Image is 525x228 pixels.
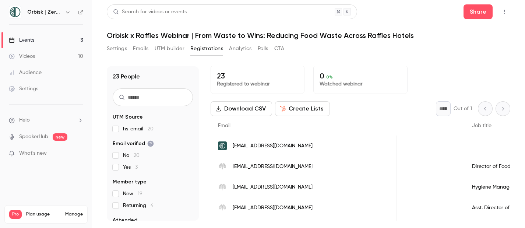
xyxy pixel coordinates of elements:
[218,183,227,192] img: raffles.com
[123,152,140,159] span: No
[233,204,313,212] span: [EMAIL_ADDRESS][DOMAIN_NAME]
[9,85,38,92] div: Settings
[9,53,35,60] div: Videos
[233,183,313,191] span: [EMAIL_ADDRESS][DOMAIN_NAME]
[320,71,401,80] p: 0
[53,133,67,141] span: new
[26,211,61,217] span: Plan usage
[190,43,223,55] button: Registrations
[9,36,34,44] div: Events
[65,211,83,217] a: Manage
[123,190,142,197] span: New
[211,101,272,116] button: Download CSV
[135,165,138,170] span: 3
[113,8,187,16] div: Search for videos or events
[9,6,21,18] img: Orbisk | Zero Food Waste
[19,116,30,124] span: Help
[151,203,154,208] span: 4
[113,140,154,147] span: Email verified
[218,203,227,212] img: raffles.com
[454,105,472,112] p: Out of 1
[123,164,138,171] span: Yes
[27,8,62,16] h6: Orbisk | Zero Food Waste
[9,210,22,219] span: Pro
[233,163,313,171] span: [EMAIL_ADDRESS][DOMAIN_NAME]
[113,113,143,121] span: UTM Source
[229,43,252,55] button: Analytics
[275,101,330,116] button: Create Lists
[107,43,127,55] button: Settings
[19,150,47,157] span: What's new
[148,126,154,131] span: 20
[274,43,284,55] button: CTA
[9,116,83,124] li: help-dropdown-opener
[320,80,401,88] p: Watched webinar
[113,217,137,224] span: Attended
[138,191,142,196] span: 19
[107,31,510,40] h1: Orbisk x Raffles Webinar | From Waste to Wins: Reducing Food Waste Across Raffles Hotels
[134,153,140,158] span: 20
[326,74,333,80] span: 0 %
[472,123,491,128] span: Job title
[19,133,48,141] a: SpeakerHub
[218,123,230,128] span: Email
[217,71,298,80] p: 23
[113,178,147,186] span: Member type
[218,141,227,150] img: orbisk.com
[218,162,227,171] img: raffles.com
[113,72,140,81] h1: 23 People
[217,80,298,88] p: Registered to webinar
[133,43,148,55] button: Emails
[123,202,154,209] span: Returning
[123,125,154,133] span: hs_email
[9,69,42,76] div: Audience
[258,43,268,55] button: Polls
[233,142,313,150] span: [EMAIL_ADDRESS][DOMAIN_NAME]
[155,43,184,55] button: UTM builder
[464,4,493,19] button: Share
[74,150,83,157] iframe: Noticeable Trigger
